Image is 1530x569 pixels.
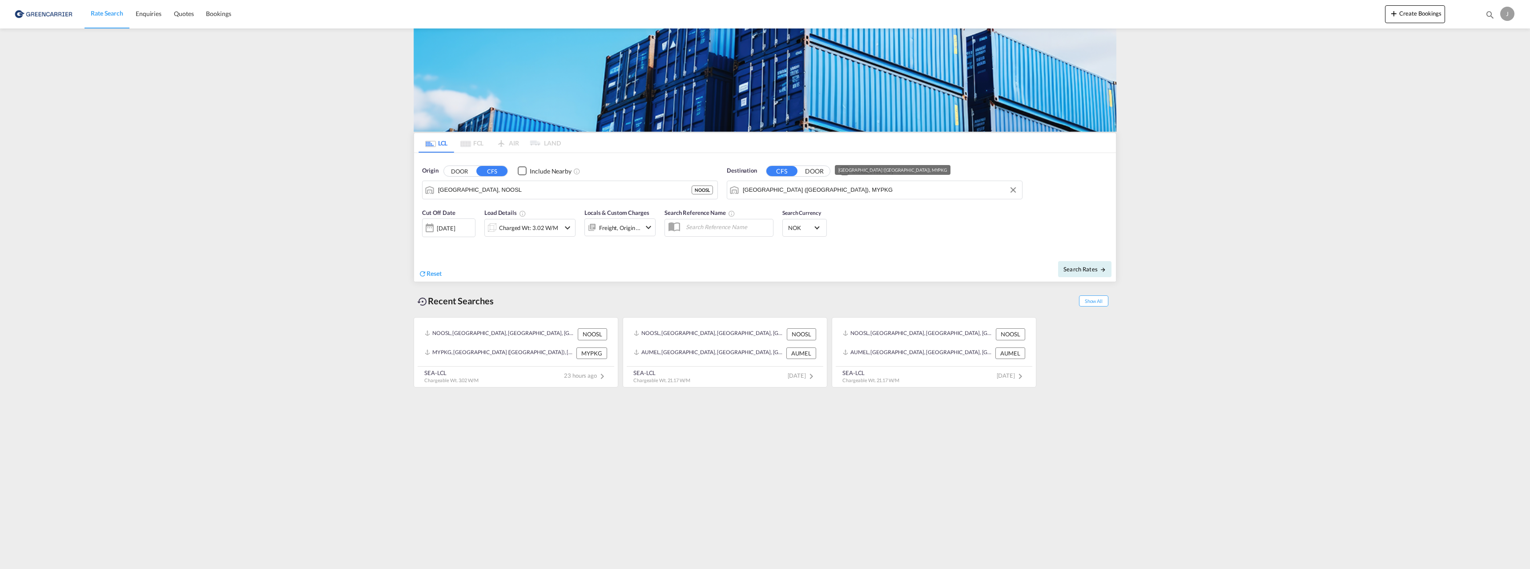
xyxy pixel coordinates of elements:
div: NOOSL, Oslo, Norway, Northern Europe, Europe [843,328,994,340]
div: [GEOGRAPHIC_DATA] ([GEOGRAPHIC_DATA]), MYPKG [838,165,947,175]
div: Origin DOOR CFS Checkbox No InkUnchecked: Ignores neighbouring ports when fetching rates.Checked ... [414,153,1116,282]
md-icon: icon-refresh [419,270,427,278]
div: Freight Origin Destination [599,222,641,234]
button: CFS [476,166,507,176]
span: Chargeable Wt. 21.17 W/M [842,377,899,383]
md-pagination-wrapper: Use the left and right arrow keys to navigate between tabs [419,133,561,153]
button: Search Ratesicon-arrow-right [1058,261,1111,277]
span: NOK [788,224,813,232]
span: Reset [427,270,442,277]
md-icon: icon-chevron-down [562,222,573,233]
div: NOOSL [996,328,1025,340]
div: SEA-LCL [424,369,479,377]
div: [DATE] [422,218,475,237]
md-icon: icon-chevron-right [1015,371,1026,382]
span: Load Details [484,209,526,216]
div: NOOSL, Oslo, Norway, Northern Europe, Europe [425,328,576,340]
md-icon: icon-arrow-right [1100,266,1106,273]
div: SEA-LCL [633,369,690,377]
recent-search-card: NOOSL, [GEOGRAPHIC_DATA], [GEOGRAPHIC_DATA], [GEOGRAPHIC_DATA], [GEOGRAPHIC_DATA] NOOSLAUMEL, [GE... [832,317,1036,387]
div: NOOSL [787,328,816,340]
input: Search by Port [438,183,692,197]
md-icon: icon-magnify [1485,10,1495,20]
span: Show All [1079,295,1108,307]
img: e39c37208afe11efa9cb1d7a6ea7d6f5.png [13,4,73,24]
button: DOOR [444,166,475,176]
div: J [1500,7,1514,21]
div: icon-magnify [1485,10,1495,23]
md-icon: Chargeable Weight [519,210,526,217]
span: Chargeable Wt. 21.17 W/M [633,377,690,383]
span: Search Rates [1063,266,1106,273]
recent-search-card: NOOSL, [GEOGRAPHIC_DATA], [GEOGRAPHIC_DATA], [GEOGRAPHIC_DATA], [GEOGRAPHIC_DATA] NOOSLMYPKG, [GE... [414,317,618,387]
div: Include Nearby [530,167,572,176]
span: Cut Off Date [422,209,455,216]
md-input-container: Oslo, NOOSL [423,181,717,199]
div: AUMEL, Melbourne, Australia, Oceania, Oceania [634,347,784,359]
md-icon: icon-plus 400-fg [1389,8,1399,19]
md-datepicker: Select [422,236,429,248]
md-icon: icon-chevron-down [643,222,654,233]
button: Clear Input [1007,183,1020,197]
span: [DATE] [997,372,1026,379]
div: Recent Searches [414,291,497,311]
div: Freight Origin Destinationicon-chevron-down [584,218,656,236]
md-select: Select Currency: kr NOKNorway Krone [787,221,822,234]
span: Enquiries [136,10,161,17]
md-input-container: Port Klang (Pelabuhan Klang), MYPKG [727,181,1022,199]
span: Origin [422,166,438,175]
div: AUMEL [995,347,1025,359]
img: GreenCarrierFCL_LCL.png [414,28,1116,132]
md-icon: Unchecked: Ignores neighbouring ports when fetching rates.Checked : Includes neighbouring ports w... [573,168,580,175]
span: Destination [727,166,757,175]
div: NOOSL, Oslo, Norway, Northern Europe, Europe [634,328,785,340]
md-checkbox: Checkbox No Ink [840,166,894,176]
span: Quotes [174,10,193,17]
recent-search-card: NOOSL, [GEOGRAPHIC_DATA], [GEOGRAPHIC_DATA], [GEOGRAPHIC_DATA], [GEOGRAPHIC_DATA] NOOSLAUMEL, [GE... [623,317,827,387]
div: SEA-LCL [842,369,899,377]
span: [DATE] [788,372,817,379]
div: MYPKG [576,347,607,359]
div: icon-refreshReset [419,269,442,279]
md-icon: icon-chevron-right [806,371,817,382]
div: AUMEL [786,347,816,359]
md-tab-item: LCL [419,133,454,153]
span: Rate Search [91,9,123,17]
div: NOOSL [578,328,607,340]
span: Search Currency [782,210,821,216]
input: Search Reference Name [681,220,773,234]
input: Search by Port [743,183,1018,197]
div: NOOSL [692,186,713,194]
span: Bookings [206,10,231,17]
div: MYPKG, Port Klang (Pelabuhan Klang), Malaysia, South East Asia, Asia Pacific [425,347,574,359]
md-checkbox: Checkbox No Ink [518,166,572,176]
button: DOOR [799,166,830,176]
div: AUMEL, Melbourne, Australia, Oceania, Oceania [843,347,993,359]
button: icon-plus 400-fgCreate Bookings [1385,5,1445,23]
div: Charged Wt: 3.02 W/M [499,222,558,234]
span: 23 hours ago [564,372,608,379]
div: Charged Wt: 3.02 W/Micon-chevron-down [484,219,576,237]
div: [DATE] [437,224,455,232]
span: Search Reference Name [664,209,735,216]
span: Chargeable Wt. 3.02 W/M [424,377,479,383]
md-icon: icon-backup-restore [417,296,428,307]
span: Locals & Custom Charges [584,209,649,216]
md-icon: icon-chevron-right [597,371,608,382]
md-icon: Your search will be saved by the below given name [728,210,735,217]
button: CFS [766,166,797,176]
